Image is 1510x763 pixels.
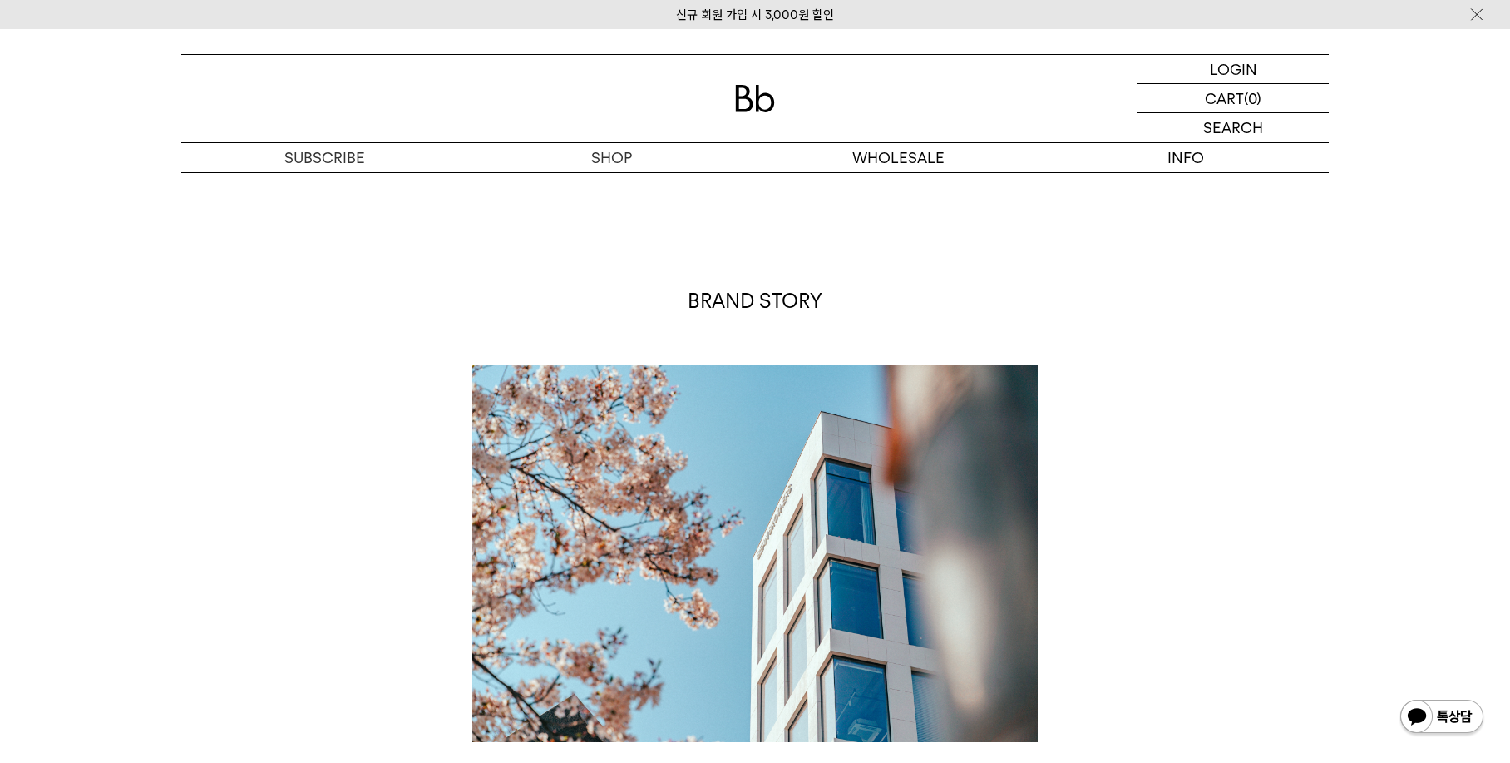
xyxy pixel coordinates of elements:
[1399,698,1485,738] img: 카카오톡 채널 1:1 채팅 버튼
[1205,84,1244,112] p: CART
[676,7,834,22] a: 신규 회원 가입 시 3,000원 할인
[1137,84,1329,113] a: CART (0)
[472,287,1038,315] p: BRAND STORY
[1203,113,1263,142] p: SEARCH
[468,143,755,172] a: SHOP
[1042,143,1329,172] p: INFO
[1137,55,1329,84] a: LOGIN
[735,85,775,112] img: 로고
[755,143,1042,172] p: WHOLESALE
[1244,84,1261,112] p: (0)
[181,143,468,172] a: SUBSCRIBE
[1210,55,1257,83] p: LOGIN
